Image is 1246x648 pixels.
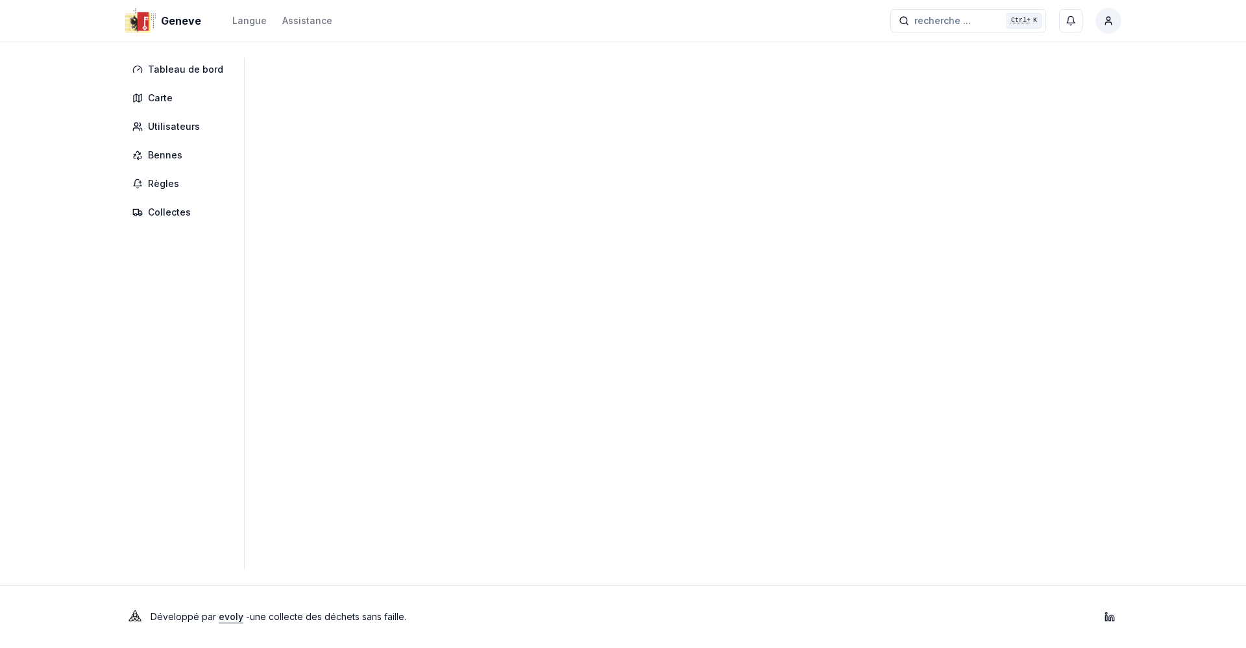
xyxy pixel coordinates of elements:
[125,58,236,81] a: Tableau de bord
[161,13,201,29] span: Geneve
[125,86,236,110] a: Carte
[125,115,236,138] a: Utilisateurs
[148,149,182,162] span: Bennes
[148,92,173,105] span: Carte
[125,143,236,167] a: Bennes
[890,9,1046,32] button: recherche ...Ctrl+K
[232,13,267,29] button: Langue
[148,177,179,190] span: Règles
[125,172,236,195] a: Règles
[148,206,191,219] span: Collectes
[125,606,145,627] img: Evoly Logo
[125,5,156,36] img: Geneve Logo
[125,13,206,29] a: Geneve
[148,63,223,76] span: Tableau de bord
[914,14,971,27] span: recherche ...
[148,120,200,133] span: Utilisateurs
[232,14,267,27] div: Langue
[282,13,332,29] a: Assistance
[151,608,406,626] p: Développé par - une collecte des déchets sans faille .
[125,201,236,224] a: Collectes
[219,611,243,622] a: evoly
